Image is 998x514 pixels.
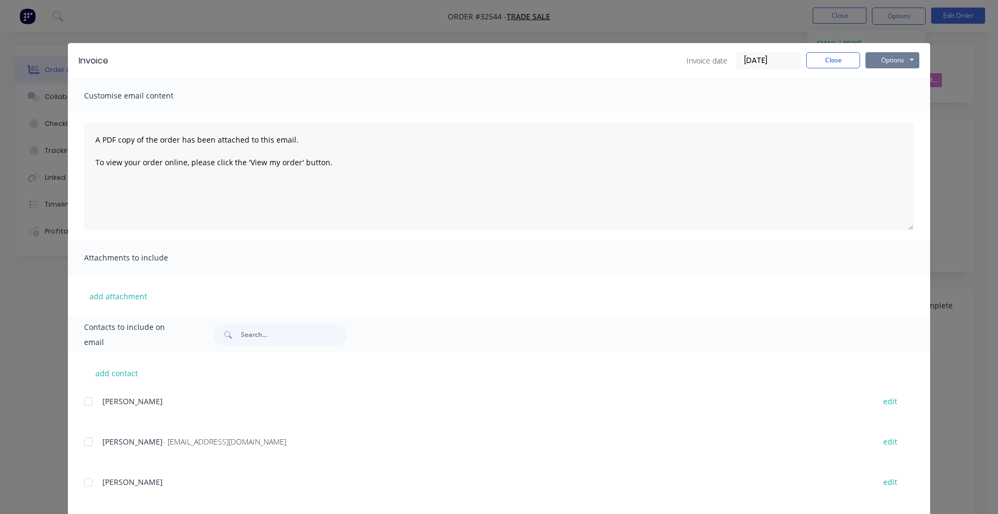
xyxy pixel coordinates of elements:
[241,324,348,346] input: Search...
[687,55,727,66] span: Invoice date
[79,54,108,67] div: Invoice
[102,436,163,447] span: [PERSON_NAME]
[84,288,153,304] button: add attachment
[163,436,286,447] span: - [EMAIL_ADDRESS][DOMAIN_NAME]
[877,434,904,449] button: edit
[806,52,860,68] button: Close
[84,123,914,230] textarea: A PDF copy of the order has been attached to this email. To view your order online, please click ...
[84,88,203,103] span: Customise email content
[84,365,149,381] button: add contact
[865,52,919,68] button: Options
[877,475,904,489] button: edit
[84,320,186,350] span: Contacts to include on email
[102,477,163,487] span: [PERSON_NAME]
[84,250,203,265] span: Attachments to include
[877,394,904,409] button: edit
[102,396,163,406] span: [PERSON_NAME]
